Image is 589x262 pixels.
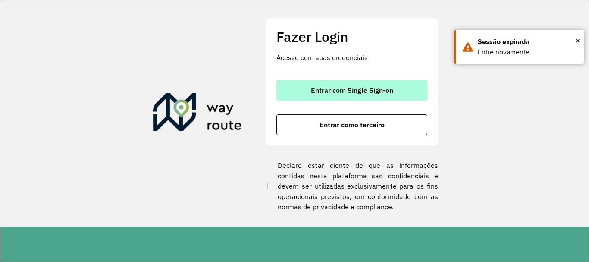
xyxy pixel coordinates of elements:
button: Close [576,34,580,47]
button: button [276,80,427,101]
label: Declaro estar ciente de que as informações contidas nesta plataforma são confidenciais e devem se... [266,160,438,212]
div: Entre novamente [478,47,577,57]
span: Entrar como terceiro [320,121,385,128]
img: Roteirizador AmbevTech [153,93,242,135]
p: Acesse com suas credenciais [276,52,427,63]
span: × [576,34,580,47]
div: Sessão expirada [478,37,577,47]
button: button [276,114,427,135]
h2: Fazer Login [276,28,427,45]
span: Entrar com Single Sign-on [311,87,393,94]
